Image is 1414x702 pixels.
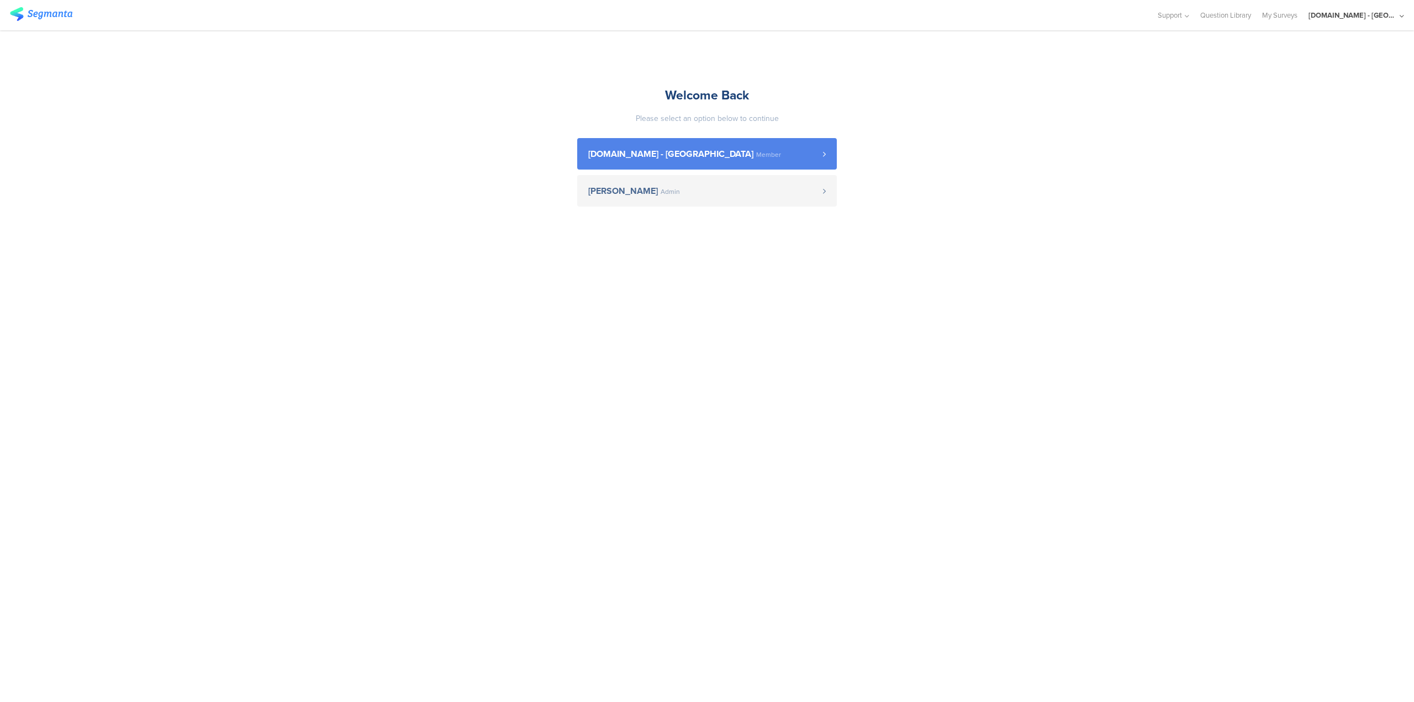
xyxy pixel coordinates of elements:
span: Member [756,151,781,158]
a: [DOMAIN_NAME] - [GEOGRAPHIC_DATA] Member [577,138,837,170]
span: [DOMAIN_NAME] - [GEOGRAPHIC_DATA] [588,150,753,159]
div: Welcome Back [577,86,837,104]
div: [DOMAIN_NAME] - [GEOGRAPHIC_DATA] [1309,10,1397,20]
a: [PERSON_NAME] Admin [577,175,837,207]
span: Admin [661,188,680,195]
div: Please select an option below to continue [577,113,837,124]
img: segmanta logo [10,7,72,21]
span: [PERSON_NAME] [588,187,658,196]
span: Support [1158,10,1182,20]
